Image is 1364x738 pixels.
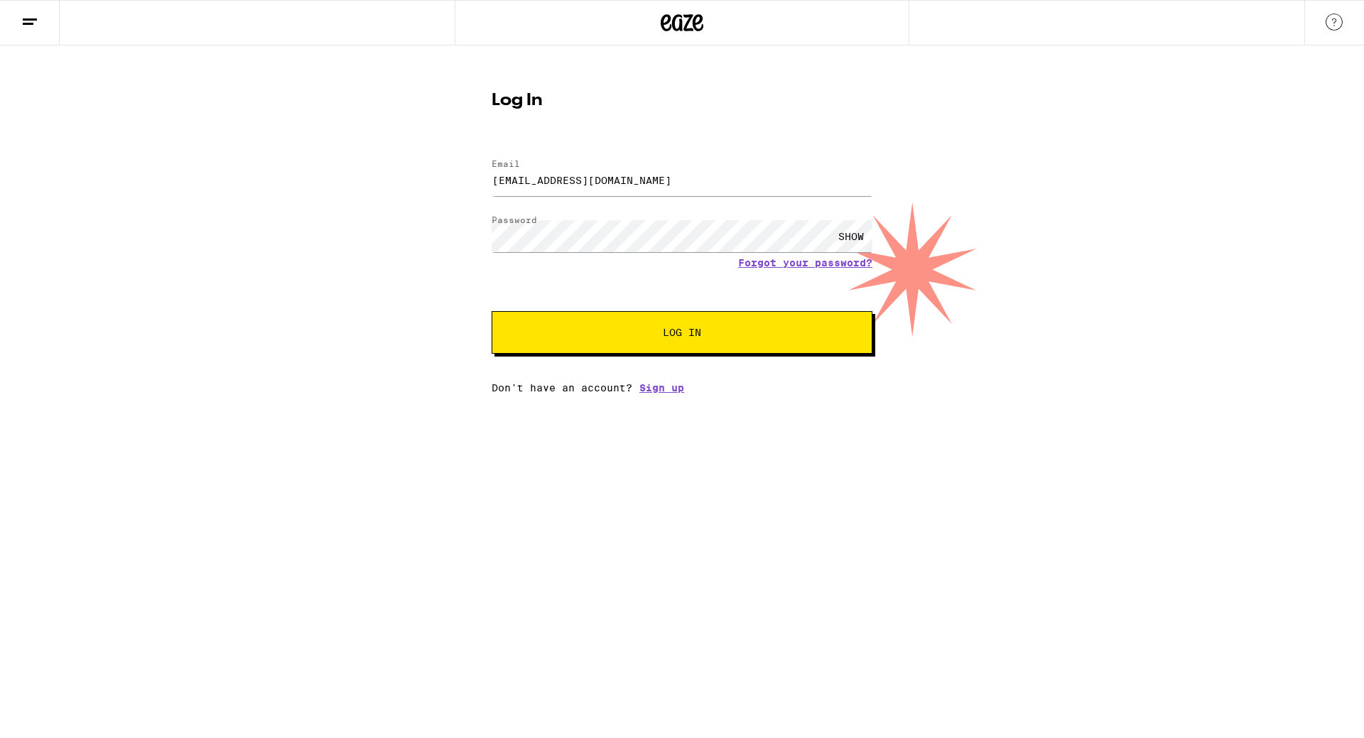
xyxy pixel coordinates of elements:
button: Log In [492,311,872,354]
label: Password [492,215,537,224]
h1: Log In [492,92,872,109]
input: Email [492,164,872,196]
span: Log In [663,327,701,337]
label: Email [492,159,520,168]
div: SHOW [830,220,872,252]
div: Don't have an account? [492,382,872,394]
a: Forgot your password? [738,257,872,268]
a: Sign up [639,382,684,394]
span: Hi. Need any help? [9,10,102,21]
